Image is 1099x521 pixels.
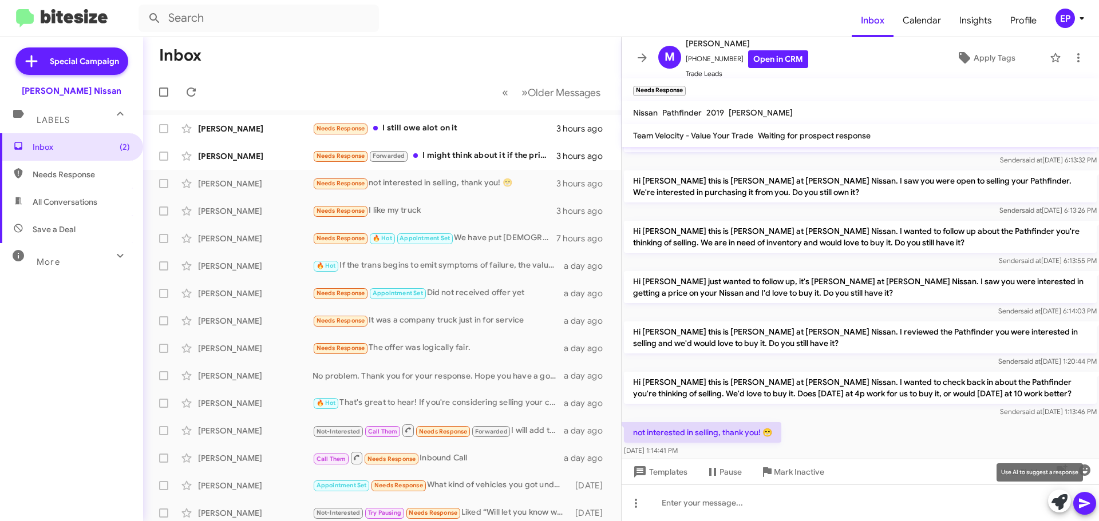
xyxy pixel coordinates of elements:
a: Insights [950,4,1001,37]
button: Next [515,81,607,104]
div: [PERSON_NAME] [198,150,313,162]
p: Hi [PERSON_NAME] this is [PERSON_NAME] at [PERSON_NAME] Nissan. I saw you were open to selling yo... [624,170,1097,202]
span: Needs Response [33,169,130,180]
div: [PERSON_NAME] Nissan [22,85,121,97]
span: 🔥 Hot [317,262,336,269]
span: said at [1021,357,1041,365]
div: 3 hours ago [556,205,612,217]
div: [PERSON_NAME] [198,123,313,134]
span: 🔥 Hot [373,234,392,242]
div: 3 hours ago [556,150,612,162]
div: [PERSON_NAME] [198,178,313,189]
div: [PERSON_NAME] [198,370,313,381]
p: Hi [PERSON_NAME] this is [PERSON_NAME] at [PERSON_NAME] Nissan. I reviewed the Pathfinder you wer... [624,321,1097,353]
span: Pause [720,462,742,482]
button: Previous [495,81,515,104]
span: M [665,48,675,66]
div: [DATE] [570,480,612,491]
span: Needs Response [317,344,365,352]
span: Needs Response [367,455,416,463]
button: Templates [622,462,697,482]
p: Hi [PERSON_NAME] this is [PERSON_NAME] at [PERSON_NAME] Nissan. I wanted to follow up about the P... [624,221,1097,253]
span: Needs Response [419,428,468,435]
nav: Page navigation example [496,81,607,104]
span: Sender [DATE] 6:13:26 PM [999,206,1097,214]
small: Needs Response [633,86,686,96]
div: We have put [DEMOGRAPHIC_DATA] in the back seat way too long. It's time for the world to understa... [313,232,556,245]
div: a day ago [564,260,612,272]
span: Save a Deal [33,224,76,235]
span: said at [1022,407,1042,416]
div: If the trans begins to emit symptoms of failure, the value will decrease to around $1800-2000 [313,259,564,272]
span: Call Them [317,455,346,463]
span: Pathfinder [662,108,702,118]
span: Mark Inactive [774,462,824,482]
div: [PERSON_NAME] [198,480,313,491]
span: 🔥 Hot [317,399,336,407]
span: Waiting for prospect response [758,130,871,141]
div: It was a company truck just in for service [313,314,564,327]
div: [PERSON_NAME] [198,425,313,436]
div: 3 hours ago [556,178,612,189]
span: Appointment Set [373,289,423,297]
span: Apply Tags [974,47,1015,68]
a: Calendar [894,4,950,37]
div: [PERSON_NAME] [198,507,313,519]
span: Forwarded [472,426,510,437]
span: Needs Response [317,234,365,242]
div: No problem. Thank you for your response. Hope you have a good day as well! [313,370,564,381]
span: Needs Response [317,180,365,187]
div: [PERSON_NAME] [198,452,313,464]
a: Inbox [852,4,894,37]
span: [PERSON_NAME] [686,37,808,50]
div: I like my truck [313,204,556,217]
input: Search [139,5,379,32]
button: Mark Inactive [751,462,833,482]
div: 7 hours ago [556,233,612,244]
span: Sender [DATE] 6:13:32 PM [1000,156,1097,164]
div: [PERSON_NAME] [198,397,313,409]
span: Needs Response [374,482,423,489]
span: Sender [DATE] 6:13:55 PM [999,256,1097,265]
a: Open in CRM [748,50,808,68]
span: Sender [DATE] 1:20:44 PM [998,357,1097,365]
button: EP [1046,9,1086,28]
div: That's great to hear! If you're considering selling your current vehicle, we'd love to discuss it... [313,396,564,409]
span: Special Campaign [50,55,119,67]
span: said at [1022,206,1042,214]
div: a day ago [564,315,612,327]
button: Pause [697,462,751,482]
div: [PERSON_NAME] [198,288,313,299]
div: I might think about it if the price is right and I could get into a newer Nissan Rogue without a ... [313,149,556,162]
div: a day ago [564,425,612,436]
span: More [37,257,60,267]
span: Sender [DATE] 6:14:03 PM [998,307,1097,315]
span: Needs Response [317,317,365,324]
span: 2019 [706,108,724,118]
span: Older Messages [528,86,600,99]
div: a day ago [564,370,612,381]
span: Forwarded [370,151,408,162]
p: Hi [PERSON_NAME] just wanted to follow up, it's [PERSON_NAME] at [PERSON_NAME] Nissan. I saw you ... [624,271,1097,303]
span: Needs Response [317,207,365,214]
div: Inbound Call [313,451,564,465]
div: [PERSON_NAME] [198,233,313,244]
div: not interested in selling, thank you! 😁 [313,177,556,190]
div: EP [1055,9,1075,28]
div: [PERSON_NAME] [198,205,313,217]
span: [PHONE_NUMBER] [686,50,808,68]
div: I will add the Chevy exhaust system and engine control module [313,423,564,438]
span: Inbox [33,141,130,153]
span: said at [1021,307,1041,315]
span: said at [1022,156,1042,164]
span: said at [1021,256,1041,265]
div: 3 hours ago [556,123,612,134]
div: a day ago [564,343,612,354]
a: Profile [1001,4,1046,37]
span: Not-Interested [317,428,361,435]
a: Special Campaign [15,47,128,75]
div: a day ago [564,288,612,299]
p: not interested in selling, thank you! 😁 [624,422,781,443]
